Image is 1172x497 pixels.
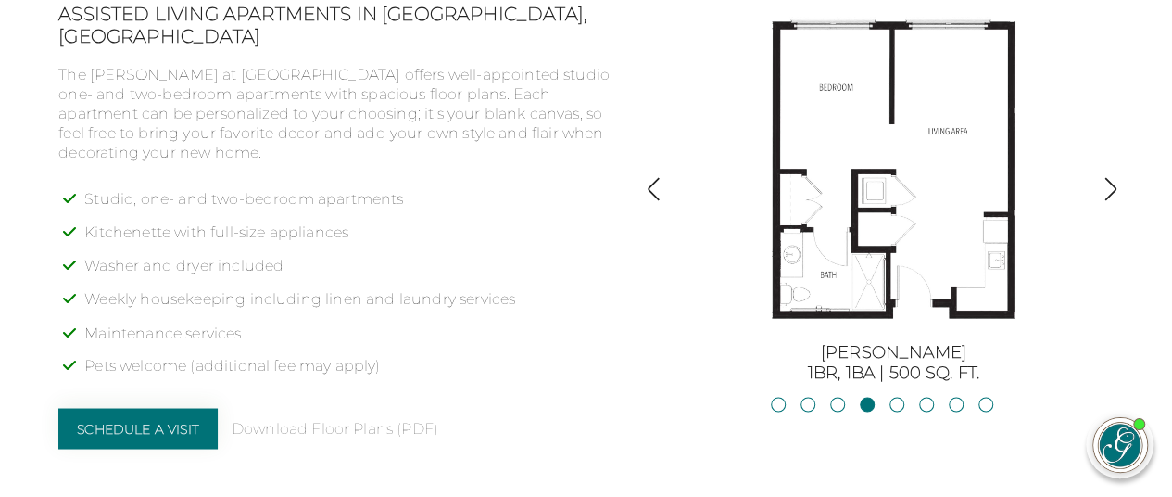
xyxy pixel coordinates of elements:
img: Glen_AL-Blackshear-500-sf.jpg [726,3,1060,337]
a: Download Floor Plans (PDF) [232,419,438,439]
p: The [PERSON_NAME] at [GEOGRAPHIC_DATA] offers well-appointed studio, one- and two-bedroom apartme... [58,66,618,162]
button: Show previous [641,176,666,205]
li: Studio, one- and two-bedroom apartments [84,190,618,223]
li: Washer and dryer included [84,257,618,290]
img: Show next [1098,176,1123,201]
button: Show next [1098,176,1123,205]
img: avatar [1093,418,1147,472]
li: Pets welcome (additional fee may apply) [84,356,618,389]
li: Maintenance services [84,324,618,357]
li: Weekly housekeeping including linen and laundry services [84,290,618,324]
h3: [PERSON_NAME] 1BR, 1BA | 500 sq. ft. [685,342,1102,382]
img: Show previous [641,176,666,201]
h2: Assisted Living Apartments in [GEOGRAPHIC_DATA], [GEOGRAPHIC_DATA] [58,3,618,47]
li: Kitchenette with full-size appliances [84,223,618,257]
a: Schedule a Visit [58,408,218,449]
